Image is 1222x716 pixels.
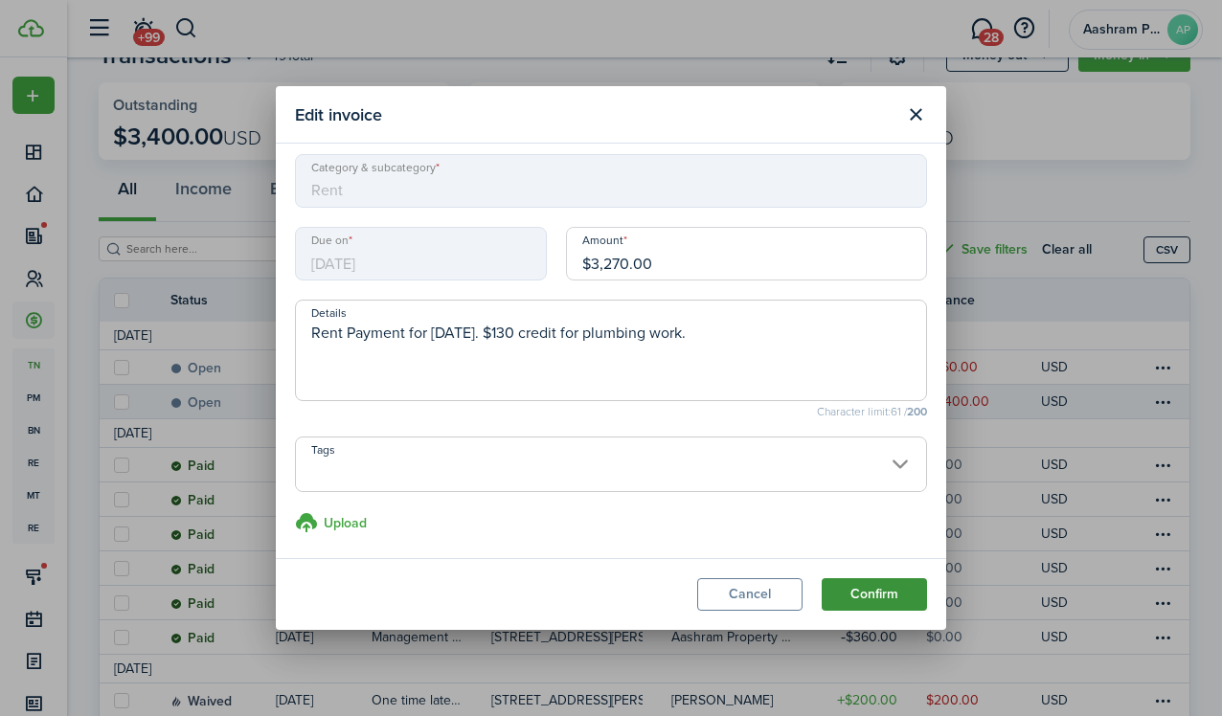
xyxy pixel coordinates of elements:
button: Cancel [697,578,803,611]
modal-title: Edit invoice [295,96,894,133]
small: Character limit: 61 / [295,406,927,417]
input: 0.00 [566,227,927,280]
h3: Upload [324,513,367,533]
b: 200 [907,403,927,420]
button: Close modal [899,99,932,131]
button: Confirm [822,578,927,611]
